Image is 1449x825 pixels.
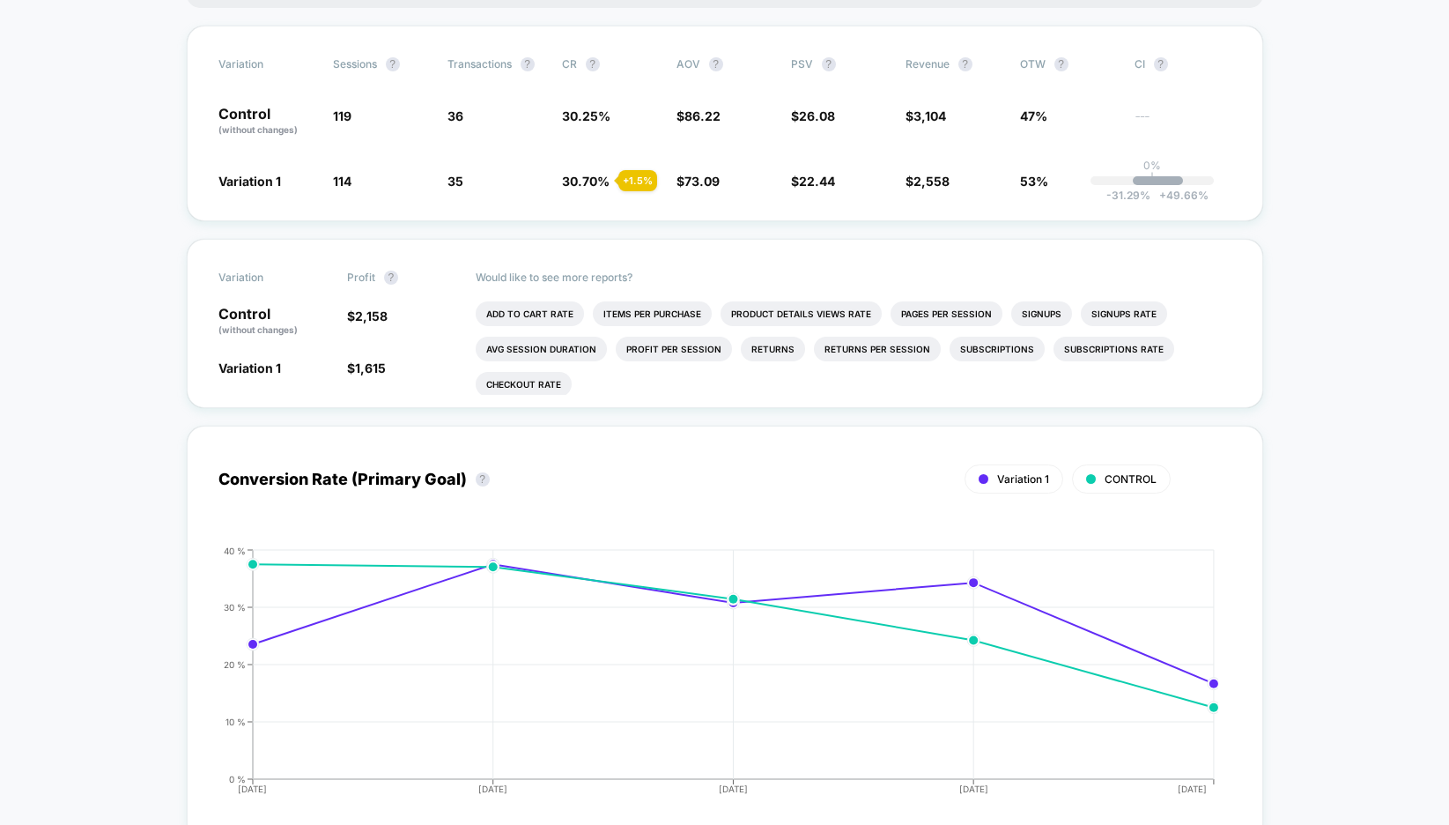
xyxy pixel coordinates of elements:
span: $ [791,174,835,189]
li: Subscriptions [950,337,1045,361]
span: 2,558 [913,174,950,189]
p: Would like to see more reports? [476,271,1231,284]
span: 86.22 [684,108,721,123]
button: ? [386,57,400,71]
button: ? [521,57,535,71]
button: ? [1054,57,1068,71]
span: $ [906,174,950,189]
span: Variation [218,57,315,71]
span: 3,104 [913,108,946,123]
li: Subscriptions Rate [1053,337,1174,361]
tspan: 30 % [224,601,246,612]
button: ? [958,57,972,71]
tspan: [DATE] [719,784,748,794]
span: 114 [333,174,351,189]
span: CONTROL [1105,472,1157,486]
span: Profit [347,271,375,284]
tspan: [DATE] [959,784,988,794]
span: $ [676,174,720,189]
li: Items Per Purchase [593,301,712,326]
li: Avg Session Duration [476,337,607,361]
p: Control [218,307,329,337]
span: 1,615 [355,360,386,375]
p: 0% [1143,159,1161,172]
span: 30.25 % [562,108,610,123]
p: Control [218,107,315,137]
span: Variation 1 [218,174,281,189]
button: ? [1154,57,1168,71]
button: ? [476,472,490,487]
span: Variation 1 [218,360,281,375]
button: ? [822,57,836,71]
div: + 1.5 % [618,170,657,191]
span: $ [676,108,721,123]
tspan: [DATE] [239,784,268,794]
span: $ [347,308,388,323]
span: Sessions [333,57,377,71]
span: Revenue [906,57,950,71]
span: 35 [447,174,463,189]
span: 30.70 % [562,174,610,189]
span: --- [1135,111,1231,137]
tspan: 0 % [229,773,246,784]
button: ? [586,57,600,71]
span: 49.66 % [1150,189,1209,202]
span: -31.29 % [1106,189,1150,202]
span: OTW [1020,57,1117,71]
span: $ [791,108,835,123]
span: 119 [333,108,351,123]
li: Returns [741,337,805,361]
tspan: 10 % [225,716,246,726]
tspan: 20 % [224,658,246,669]
li: Pages Per Session [891,301,1002,326]
li: Add To Cart Rate [476,301,584,326]
span: 47% [1020,108,1047,123]
span: Variation 1 [997,472,1049,486]
span: Transactions [447,57,512,71]
span: 73.09 [684,174,720,189]
li: Product Details Views Rate [721,301,882,326]
span: 22.44 [799,174,835,189]
button: ? [709,57,723,71]
li: Returns Per Session [814,337,941,361]
tspan: [DATE] [1178,784,1207,794]
span: 26.08 [799,108,835,123]
span: PSV [791,57,813,71]
span: 36 [447,108,463,123]
span: 2,158 [355,308,388,323]
span: $ [347,360,386,375]
button: ? [384,271,398,285]
p: | [1150,172,1154,185]
span: 53% [1020,174,1048,189]
li: Signups [1011,301,1072,326]
li: Signups Rate [1081,301,1167,326]
tspan: [DATE] [478,784,507,794]
span: + [1159,189,1166,202]
span: (without changes) [218,324,298,335]
span: CI [1135,57,1231,71]
li: Checkout Rate [476,372,572,397]
span: $ [906,108,946,123]
span: Variation [218,271,315,285]
div: CONVERSION_RATE [201,546,1214,810]
li: Profit Per Session [616,337,732,361]
tspan: 40 % [224,545,246,555]
span: AOV [676,57,700,71]
span: (without changes) [218,124,298,135]
span: CR [562,57,577,71]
